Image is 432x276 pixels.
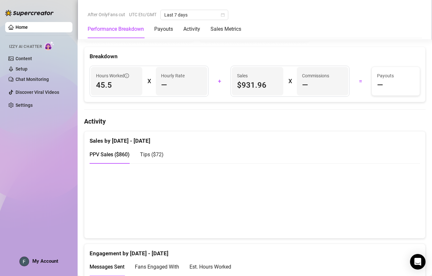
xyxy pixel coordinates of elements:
[221,13,225,17] span: calendar
[154,25,173,33] div: Payouts
[212,76,227,86] div: +
[16,90,59,95] a: Discover Viral Videos
[32,258,58,264] span: My Account
[16,25,28,30] a: Home
[302,80,308,90] span: —
[410,254,426,270] div: Open Intercom Messenger
[9,44,42,50] span: Izzy AI Chatter
[90,264,124,270] span: Messages Sent
[90,52,420,61] div: Breakdown
[5,10,54,16] img: logo-BBDzfeDw.svg
[288,76,292,86] div: X
[302,72,329,79] article: Commissions
[237,80,278,90] span: $931.96
[377,80,383,90] span: —
[16,103,33,108] a: Settings
[16,77,49,82] a: Chat Monitoring
[88,10,125,19] span: After OnlyFans cut
[140,151,164,158] span: Tips ( $72 )
[161,72,185,79] article: Hourly Rate
[353,76,368,86] div: =
[129,10,157,19] span: UTC Etc/GMT
[84,117,426,126] h4: Activity
[377,72,415,79] span: Payouts
[135,264,179,270] span: Fans Engaged With
[161,80,167,90] span: —
[183,25,200,33] div: Activity
[16,66,27,72] a: Setup
[189,263,231,271] div: Est. Hours Worked
[96,80,137,90] span: 45.5
[90,131,420,145] div: Sales by [DATE] - [DATE]
[90,151,130,158] span: PPV Sales ( $860 )
[124,73,129,78] span: info-circle
[211,25,241,33] div: Sales Metrics
[90,244,420,258] div: Engagement by [DATE] - [DATE]
[16,56,32,61] a: Content
[20,257,29,266] img: ACg8ocLS2xCPRs9IhZs78uze4fDgEZCPOcC1rWetBLco9P4hI66EFw=s96-c
[147,76,151,86] div: X
[96,72,129,79] span: Hours Worked
[88,25,144,33] div: Performance Breakdown
[237,72,278,79] span: Sales
[44,41,54,50] img: AI Chatter
[164,10,224,20] span: Last 7 days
